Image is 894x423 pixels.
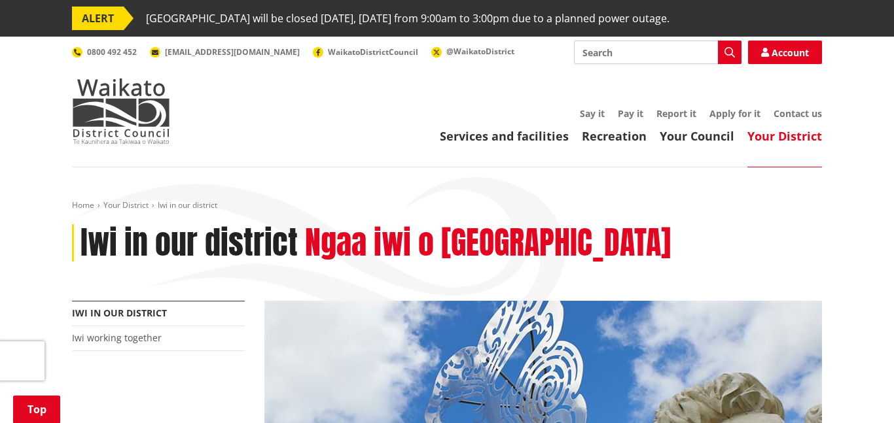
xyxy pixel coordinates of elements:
a: Home [72,199,94,211]
a: Apply for it [709,107,760,120]
a: Services and facilities [440,128,569,144]
h2: Ngaa iwi o [GEOGRAPHIC_DATA] [305,224,671,262]
a: @WaikatoDistrict [431,46,514,57]
a: Top [13,396,60,423]
input: Search input [574,41,742,64]
span: 0800 492 452 [87,46,137,58]
a: 0800 492 452 [72,46,137,58]
span: ALERT [72,7,124,30]
a: Recreation [582,128,647,144]
a: Report it [656,107,696,120]
a: Your District [103,199,149,211]
span: [GEOGRAPHIC_DATA] will be closed [DATE], [DATE] from 9:00am to 3:00pm due to a planned power outage. [146,7,670,30]
nav: breadcrumb [72,200,822,211]
span: [EMAIL_ADDRESS][DOMAIN_NAME] [165,46,300,58]
a: Contact us [774,107,822,120]
a: Your District [747,128,822,144]
a: Iwi working together [72,331,162,344]
h1: Iwi in our district [80,224,298,262]
img: Waikato District Council - Te Kaunihera aa Takiwaa o Waikato [72,78,170,144]
a: [EMAIL_ADDRESS][DOMAIN_NAME] [150,46,300,58]
span: WaikatoDistrictCouncil [328,46,418,58]
a: WaikatoDistrictCouncil [313,46,418,58]
span: @WaikatoDistrict [446,46,514,57]
a: Account [748,41,822,64]
a: Pay it [618,107,643,120]
span: Iwi in our district [158,199,217,211]
a: Iwi in our district [72,307,167,319]
a: Your Council [660,128,734,144]
a: Say it [580,107,605,120]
